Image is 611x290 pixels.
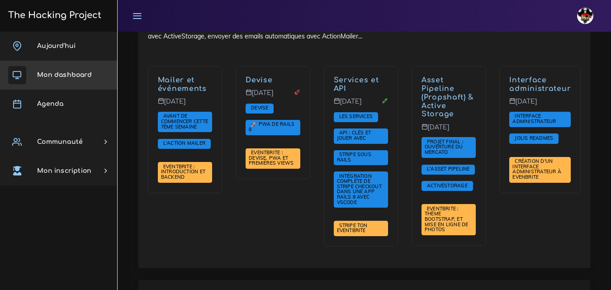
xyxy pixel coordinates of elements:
span: ActiveStorage [425,182,470,189]
span: Projet final : ouverture du mercato [425,138,464,155]
a: Intégration complète de Stripe Checkout dans une app Rails 8 avec VSCode [337,173,382,206]
a: L'Asset Pipeline [425,166,472,172]
a: API : clés et jouer avec [337,130,371,142]
span: Aujourd'hui [37,43,76,49]
span: Mon inscription [37,167,91,174]
div: Et voilà, tu connais les principaux fondements de Rails et leurs fonctionnement. On peut maintena... [138,4,590,268]
a: Projet final : ouverture du mercato [425,139,464,156]
a: Stripe ton Eventbrite [337,223,368,234]
a: Création d'un interface administrateur à Evenbrite [512,158,561,181]
span: Stripe ton Eventbrite [337,222,368,234]
span: Stripe sous Rails [337,151,371,163]
span: Communauté [37,138,83,145]
a: Avant de commencer cette 7ème semaine [161,113,208,130]
img: avatar [577,8,593,24]
span: L'Action Mailer [161,140,208,146]
span: Les services [337,113,375,119]
a: Eventbrite : introduction et backend [161,163,205,180]
span: Eventbrite : Devise, PWA et premières views [249,149,296,166]
a: Interface administrateur [512,113,558,125]
a: Services et API [334,76,379,93]
span: Mon dashboard [37,71,92,78]
span: Interface administrateur [512,113,558,124]
span: Intégration complète de Stripe Checkout dans une app Rails 8 avec VSCode [337,173,382,205]
a: Devise [249,105,270,111]
a: Jolis READMEs [512,135,555,142]
p: [DATE] [509,98,571,112]
span: Jolis READMEs [512,135,555,141]
span: Agenda [37,100,63,107]
span: Avant de commencer cette 7ème semaine [161,113,208,129]
a: Devise [246,76,272,84]
h3: The Hacking Project [5,10,101,20]
a: Asset Pipeline (Propshaft) & Active Storage [422,76,474,118]
span: API : clés et jouer avec [337,129,371,141]
a: L'Action Mailer [161,140,208,147]
p: [DATE] [334,98,388,112]
a: 🚀 PWA de Rails 8 [249,121,294,133]
a: ActiveStorage [425,183,470,189]
a: Les services [337,114,375,120]
a: Interface administrateur [509,76,571,93]
a: Eventbrite : Devise, PWA et premières views [249,150,296,166]
a: Eventbrite : thème bootstrap, et mise en ligne de photos [425,206,468,233]
p: [DATE] [158,98,212,112]
p: [DATE] [422,124,476,138]
a: Mailer et événements [158,76,207,93]
a: Stripe sous Rails [337,152,371,163]
span: Eventbrite : thème bootstrap, et mise en ligne de photos [425,205,468,233]
span: Devise [249,105,270,111]
p: [DATE] [246,89,300,104]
